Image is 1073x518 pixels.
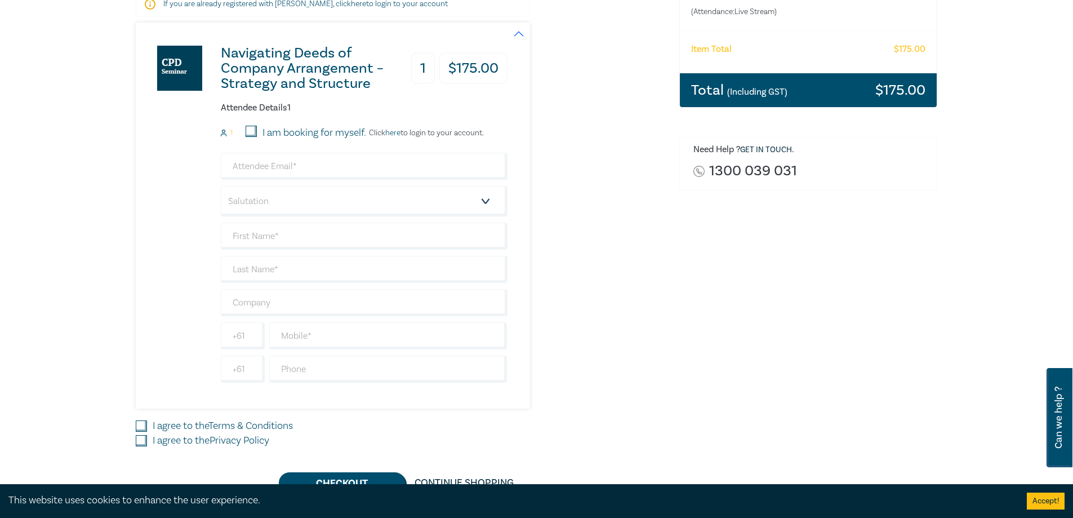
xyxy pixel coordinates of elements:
input: Attendee Email* [221,153,507,180]
small: (Attendance: Live Stream ) [691,6,881,17]
h3: 1 [411,53,435,84]
a: Privacy Policy [210,434,269,447]
input: Last Name* [221,256,507,283]
input: First Name* [221,223,507,250]
a: here [385,128,400,138]
button: Checkout [279,472,406,494]
h6: Attendee Details 1 [221,103,507,113]
button: Accept cookies [1027,493,1065,510]
input: +61 [221,322,265,349]
a: 1300 039 031 [709,163,797,179]
span: Can we help ? [1053,375,1064,461]
a: Continue Shopping [406,472,523,494]
small: 1 [230,129,233,137]
label: I am booking for myself. [262,126,366,140]
a: Get in touch [740,145,792,155]
h3: Navigating Deeds of Company Arrangement – Strategy and Structure [221,46,406,91]
h6: Need Help ? . [693,144,929,156]
h3: $ 175.00 [875,83,925,98]
h3: $ 175.00 [439,53,507,84]
input: Mobile* [269,322,507,349]
label: I agree to the [153,419,293,433]
p: Click to login to your account. [366,129,484,138]
h3: Total [691,83,787,98]
input: +61 [221,356,265,383]
img: Navigating Deeds of Company Arrangement – Strategy and Structure [157,46,202,91]
small: (Including GST) [727,86,787,98]
div: This website uses cookies to enhance the user experience. [8,493,1010,508]
h6: Item Total [691,44,732,55]
input: Phone [269,356,507,383]
input: Company [221,289,507,316]
label: I agree to the [153,433,269,448]
h6: $ 175.00 [894,44,925,55]
a: Terms & Conditions [208,419,293,432]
